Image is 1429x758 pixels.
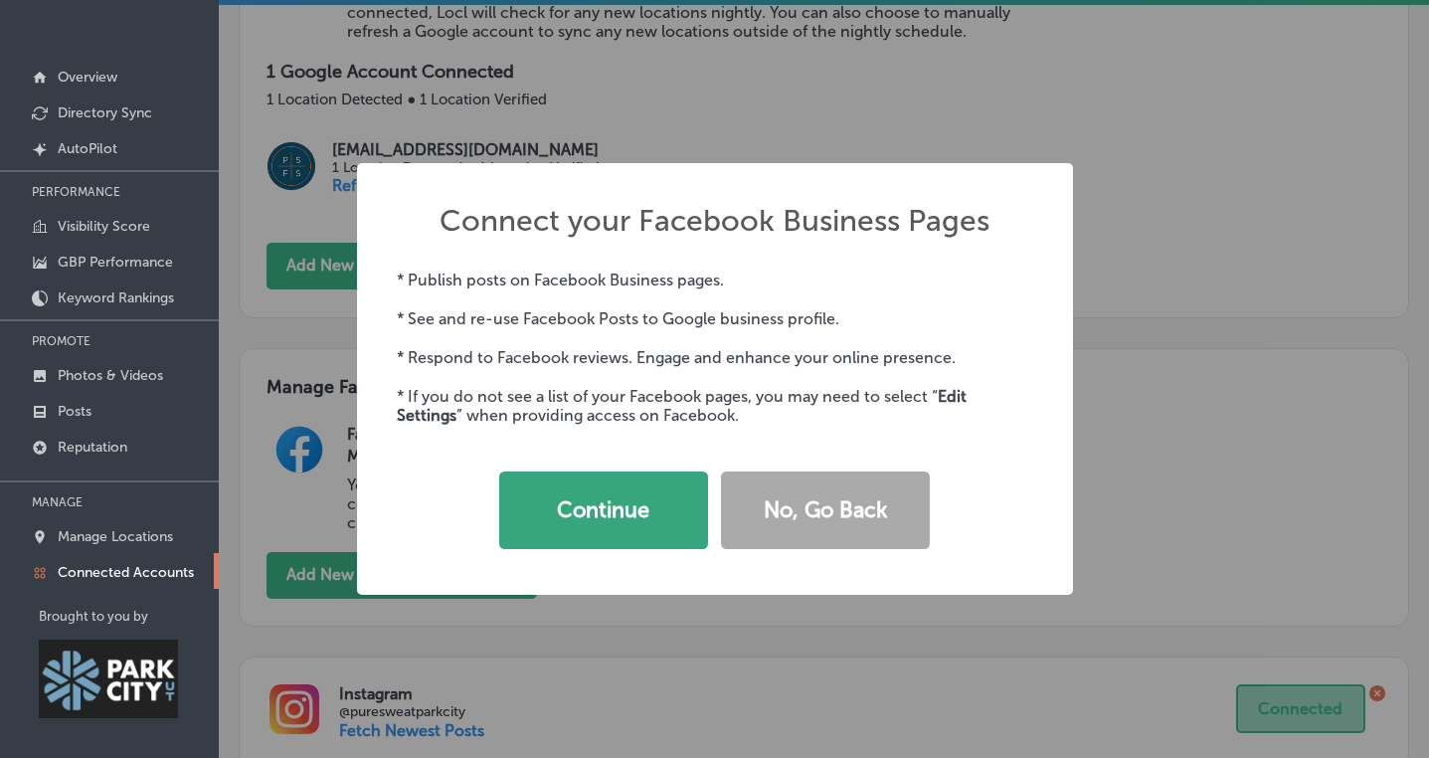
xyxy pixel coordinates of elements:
[58,528,173,545] p: Manage Locations
[58,367,163,384] p: Photos & Videos
[397,348,1033,367] p: * Respond to Facebook reviews. Engage and enhance your online presence.
[58,104,152,121] p: Directory Sync
[58,403,91,420] p: Posts
[397,387,1033,425] p: * If you do not see a list of your Facebook pages, you may need to select “ ” when providing acce...
[58,289,174,306] p: Keyword Rankings
[440,203,989,239] h2: Connect your Facebook Business Pages
[58,439,127,456] p: Reputation
[499,472,708,549] button: Continue
[58,69,117,86] p: Overview
[397,309,1033,328] p: * See and re-use Facebook Posts to Google business profile.
[58,140,117,157] p: AutoPilot
[39,640,178,718] img: Park City
[721,472,930,549] button: No, Go Back
[58,564,194,581] p: Connected Accounts
[397,387,967,425] strong: Edit Settings
[39,609,219,624] p: Brought to you by
[397,271,1033,289] p: * Publish posts on Facebook Business pages.
[58,254,173,271] p: GBP Performance
[58,218,150,235] p: Visibility Score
